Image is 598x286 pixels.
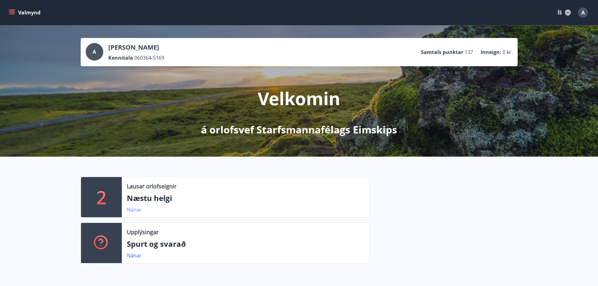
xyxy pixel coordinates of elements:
[96,185,106,209] p: 2
[134,54,164,61] span: 060364-5169
[127,182,176,190] p: Lausar orlofseignir
[127,239,364,249] p: Spurt og svarað
[108,43,164,52] p: [PERSON_NAME]
[481,49,501,56] p: Inneign :
[93,48,96,55] span: A
[127,252,142,259] a: Nánar
[465,49,473,56] span: 137
[8,7,43,18] button: menu
[581,9,585,16] span: A
[201,123,397,137] p: á orlofsvef Starfsmannafélags Eimskips
[575,5,590,20] button: A
[503,49,513,56] span: 0 kr.
[108,54,133,61] p: Kennitala
[127,206,142,213] a: Nánar
[421,49,463,56] p: Samtals punktar
[127,228,159,236] p: Upplýsingar
[127,193,364,203] p: Næstu helgi
[258,86,340,110] p: Velkomin
[554,7,574,18] button: ÍS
